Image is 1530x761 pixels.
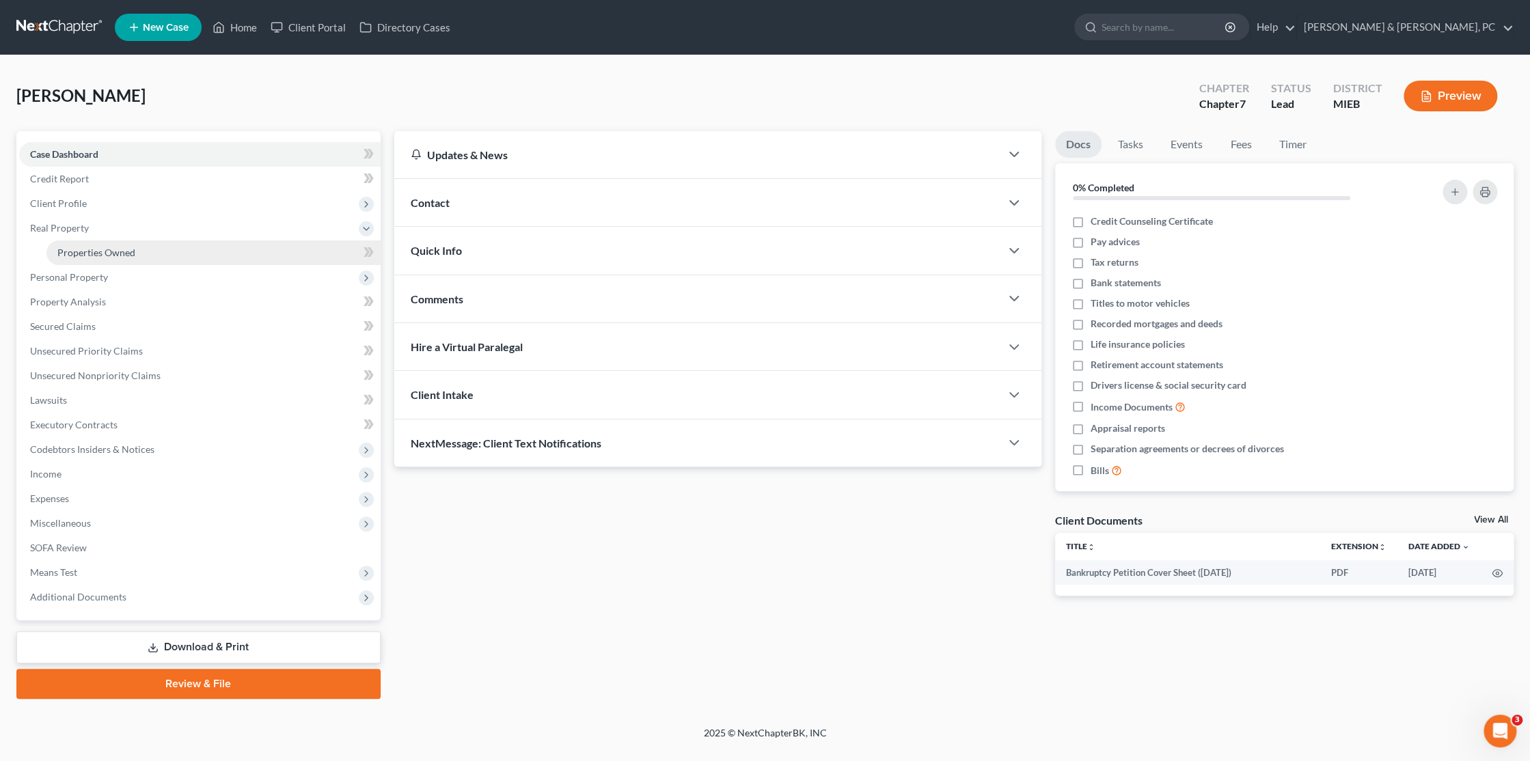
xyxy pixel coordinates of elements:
[30,345,143,357] span: Unsecured Priority Claims
[30,197,87,209] span: Client Profile
[30,419,118,430] span: Executory Contracts
[411,388,474,401] span: Client Intake
[411,340,523,353] span: Hire a Virtual Paralegal
[1239,97,1245,110] span: 7
[143,23,189,33] span: New Case
[1333,96,1382,112] div: MIEB
[411,437,601,449] span: NextMessage: Client Text Notifications
[1320,560,1397,585] td: PDF
[30,296,106,307] span: Property Analysis
[1331,541,1386,551] a: Extensionunfold_more
[264,15,353,40] a: Client Portal
[1055,131,1102,158] a: Docs
[1091,215,1213,228] span: Credit Counseling Certificate
[1091,400,1173,414] span: Income Documents
[30,443,154,455] span: Codebtors Insiders & Notices
[30,468,62,480] span: Income
[19,339,381,363] a: Unsecured Priority Claims
[19,314,381,339] a: Secured Claims
[1160,131,1214,158] a: Events
[30,271,108,283] span: Personal Property
[57,247,135,258] span: Properties Owned
[1091,378,1246,392] span: Drivers license & social security card
[353,15,457,40] a: Directory Cases
[1250,15,1296,40] a: Help
[1055,560,1320,585] td: Bankruptcy Petition Cover Sheet ([DATE])
[1268,131,1317,158] a: Timer
[411,148,984,162] div: Updates & News
[1087,543,1095,551] i: unfold_more
[46,240,381,265] a: Properties Owned
[19,290,381,314] a: Property Analysis
[1073,182,1134,193] strong: 0% Completed
[1219,131,1263,158] a: Fees
[1091,358,1223,372] span: Retirement account statements
[30,517,91,529] span: Miscellaneous
[1091,276,1161,290] span: Bank statements
[30,370,161,381] span: Unsecured Nonpriority Claims
[1102,14,1227,40] input: Search by name...
[30,173,89,184] span: Credit Report
[30,394,67,406] span: Lawsuits
[1055,513,1143,527] div: Client Documents
[1199,81,1248,96] div: Chapter
[30,148,98,160] span: Case Dashboard
[1091,317,1222,331] span: Recorded mortgages and deeds
[16,669,381,699] a: Review & File
[1378,543,1386,551] i: unfold_more
[1474,515,1508,525] a: View All
[30,542,87,553] span: SOFA Review
[1297,15,1513,40] a: [PERSON_NAME] & [PERSON_NAME], PC
[1270,81,1311,96] div: Status
[1091,296,1190,310] span: Titles to motor vehicles
[1091,255,1138,269] span: Tax returns
[19,142,381,167] a: Case Dashboard
[19,536,381,560] a: SOFA Review
[1091,464,1109,478] span: Bills
[376,726,1155,751] div: 2025 © NextChapterBK, INC
[1066,541,1095,551] a: Titleunfold_more
[16,85,146,105] span: [PERSON_NAME]
[1107,131,1154,158] a: Tasks
[16,631,381,663] a: Download & Print
[30,493,69,504] span: Expenses
[19,363,381,388] a: Unsecured Nonpriority Claims
[19,388,381,413] a: Lawsuits
[30,320,96,332] span: Secured Claims
[1091,442,1284,456] span: Separation agreements or decrees of divorces
[19,167,381,191] a: Credit Report
[1512,715,1522,725] span: 3
[411,196,450,209] span: Contact
[1091,235,1140,249] span: Pay advices
[206,15,264,40] a: Home
[1404,81,1497,111] button: Preview
[30,591,126,603] span: Additional Documents
[411,292,463,305] span: Comments
[30,222,89,234] span: Real Property
[1333,81,1382,96] div: District
[1270,96,1311,112] div: Lead
[19,413,381,437] a: Executory Contracts
[1091,337,1185,351] span: Life insurance policies
[1462,543,1470,551] i: expand_more
[1408,541,1470,551] a: Date Added expand_more
[1091,421,1165,435] span: Appraisal reports
[411,244,462,257] span: Quick Info
[1484,715,1516,747] iframe: Intercom live chat
[1199,96,1248,112] div: Chapter
[1397,560,1481,585] td: [DATE]
[30,566,77,578] span: Means Test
